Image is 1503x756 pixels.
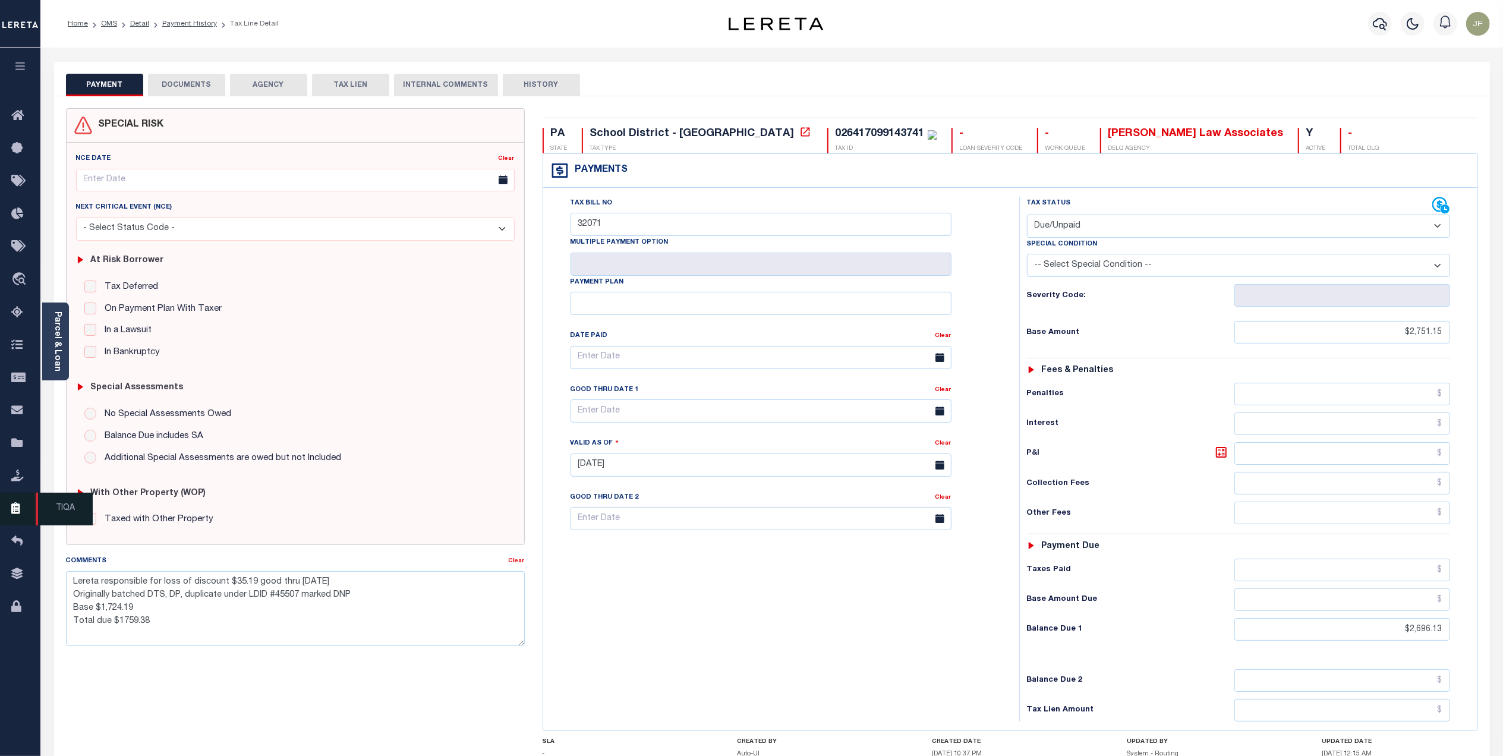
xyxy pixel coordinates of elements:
[551,144,568,153] p: STATE
[1306,144,1326,153] p: ACTIVE
[1234,502,1450,524] input: $
[148,74,225,96] button: DOCUMENTS
[101,20,117,27] a: OMS
[1027,199,1071,209] label: Tax Status
[230,74,307,96] button: AGENCY
[312,74,389,96] button: TAX LIEN
[99,430,203,443] label: Balance Due includes SA
[1234,472,1450,494] input: $
[99,303,222,316] label: On Payment Plan With Taxer
[836,128,925,139] div: 026417099143741
[571,437,619,449] label: Valid as Of
[99,324,152,338] label: In a Lawsuit
[960,144,1023,153] p: LOAN SEVERITY CODE
[1027,565,1234,575] h6: Taxes Paid
[571,278,624,288] label: Payment Plan
[217,18,279,29] li: Tax Line Detail
[1027,445,1234,462] h6: P&I
[1027,389,1234,399] h6: Penalties
[11,272,30,288] i: travel_explore
[1234,618,1450,641] input: $
[503,74,580,96] button: HISTORY
[571,399,951,423] input: Enter Date
[509,558,525,564] a: Clear
[932,738,1088,745] h4: CREATED DATE
[1466,12,1490,36] img: svg+xml;base64,PHN2ZyB4bWxucz0iaHR0cDovL3d3dy53My5vcmcvMjAwMC9zdmciIHBvaW50ZXItZXZlbnRzPSJub25lIi...
[590,144,813,153] p: TAX TYPE
[1041,541,1099,552] h6: Payment due
[76,154,111,164] label: NCE Date
[1027,595,1234,604] h6: Base Amount Due
[571,507,951,530] input: Enter Date
[551,128,568,141] div: PA
[66,556,107,566] label: Comments
[1027,291,1234,301] h6: Severity Code:
[1027,509,1234,518] h6: Other Fees
[543,738,698,745] h4: SLA
[1027,419,1234,429] h6: Interest
[1027,705,1234,715] h6: Tax Lien Amount
[1234,588,1450,611] input: $
[571,493,639,503] label: Good Thru Date 2
[571,238,669,248] label: Multiple Payment Option
[1234,383,1450,405] input: $
[1234,412,1450,435] input: $
[66,74,143,96] button: PAYMENT
[1027,240,1098,250] label: Special Condition
[99,346,160,360] label: In Bankruptcy
[935,333,951,339] a: Clear
[99,281,158,294] label: Tax Deferred
[729,17,824,30] img: logo-dark.svg
[960,128,1023,141] div: -
[1234,321,1450,344] input: $
[1234,442,1450,465] input: $
[90,383,183,393] h6: Special Assessments
[499,156,515,162] a: Clear
[1027,479,1234,489] h6: Collection Fees
[935,494,951,500] a: Clear
[93,119,164,131] h4: SPECIAL RISK
[68,20,88,27] a: Home
[571,453,951,477] input: Enter Date
[1041,366,1113,376] h6: Fees & Penalties
[928,130,937,140] img: check-icon-green.svg
[571,346,951,369] input: Enter Date
[836,144,937,153] p: TAX ID
[1348,128,1379,141] div: -
[935,440,951,446] a: Clear
[36,493,93,525] span: TIQA
[1127,738,1283,745] h4: UPDATED BY
[935,387,951,393] a: Clear
[1108,144,1284,153] p: DELQ AGENCY
[90,489,206,499] h6: with Other Property (WOP)
[162,20,217,27] a: Payment History
[571,199,613,209] label: Tax Bill No
[130,20,149,27] a: Detail
[1027,676,1234,685] h6: Balance Due 2
[1045,128,1086,141] div: -
[394,74,498,96] button: INTERNAL COMMENTS
[1108,128,1284,141] div: [PERSON_NAME] Law Associates
[1027,328,1234,338] h6: Base Amount
[1234,699,1450,722] input: $
[99,452,341,465] label: Additional Special Assessments are owed but not Included
[1348,144,1379,153] p: TOTAL DLQ
[76,169,515,192] input: Enter Date
[571,331,608,341] label: Date Paid
[1234,669,1450,692] input: $
[99,513,213,527] label: Taxed with Other Property
[571,385,639,395] label: Good Thru Date 1
[76,203,172,213] label: Next Critical Event (NCE)
[53,311,61,371] a: Parcel & Loan
[1027,625,1234,634] h6: Balance Due 1
[569,165,628,176] h4: Payments
[1045,144,1086,153] p: WORK QUEUE
[1234,559,1450,581] input: $
[90,256,163,266] h6: At Risk Borrower
[737,738,893,745] h4: CREATED BY
[99,408,231,421] label: No Special Assessments Owed
[590,128,795,139] div: School District - [GEOGRAPHIC_DATA]
[1306,128,1326,141] div: Y
[1322,738,1477,745] h4: UPDATED DATE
